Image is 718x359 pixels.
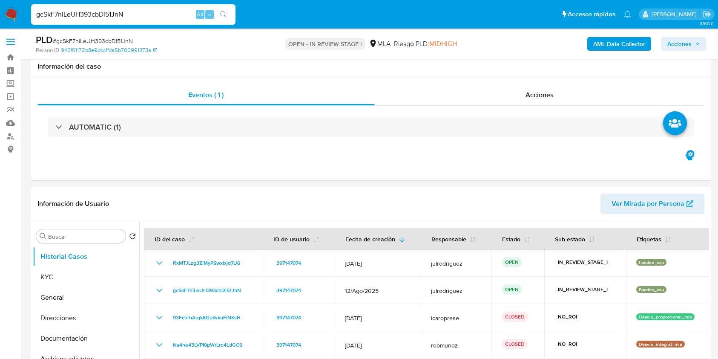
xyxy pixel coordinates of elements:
button: Buscar [40,233,46,240]
button: Direcciones [33,308,139,328]
button: Ver Mirada por Persona [600,194,704,214]
input: Buscar [48,233,122,240]
span: Accesos rápidos [568,10,615,19]
span: Ver Mirada por Persona [612,194,684,214]
input: Buscar usuario o caso... [31,9,236,20]
b: PLD [36,33,53,46]
h1: Información del caso [37,62,704,71]
h3: AUTOMATIC (1) [69,122,121,132]
button: AML Data Collector [587,37,651,51]
span: s [208,10,211,18]
div: MLA [369,39,391,49]
button: Historial Casos [33,246,139,267]
button: General [33,287,139,308]
p: OPEN - IN REVIEW STAGE I [285,38,365,50]
b: Person ID [36,46,59,54]
p: julieta.rodriguez@mercadolibre.com [652,10,700,18]
button: search-icon [215,9,232,20]
div: AUTOMATIC (1) [48,117,694,137]
h1: Información de Usuario [37,200,109,208]
button: KYC [33,267,139,287]
a: Notificaciones [624,11,631,18]
a: Salir [703,10,712,19]
span: Acciones [667,37,692,51]
b: AML Data Collector [593,37,645,51]
span: Alt [197,10,204,18]
span: Riesgo PLD: [394,39,457,49]
span: MIDHIGH [429,39,457,49]
span: Acciones [526,90,554,100]
span: # gcSkF7niLeUH393cbDl51JnN [53,37,133,45]
button: Volver al orden por defecto [129,233,136,242]
a: 942f01172b8e9dcc1fda5b700991373a [61,46,157,54]
button: Documentación [33,328,139,349]
span: Eventos ( 1 ) [188,90,224,100]
button: Acciones [661,37,706,51]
